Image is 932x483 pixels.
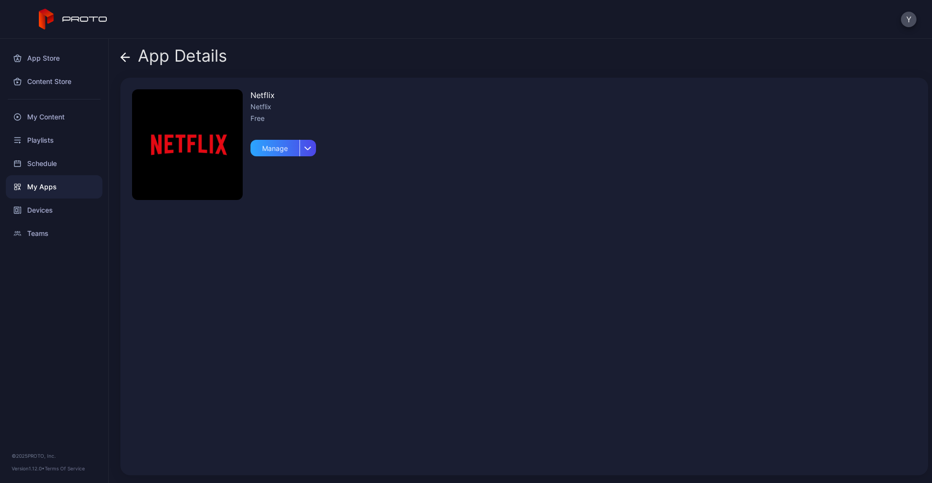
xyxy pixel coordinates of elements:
[12,452,97,460] div: © 2025 PROTO, Inc.
[6,129,102,152] a: Playlists
[250,89,316,101] div: Netflix
[250,113,316,124] div: Free
[250,140,300,156] div: Manage
[6,70,102,93] a: Content Store
[901,12,916,27] button: Y
[12,466,45,471] span: Version 1.12.0 •
[6,175,102,199] a: My Apps
[120,47,227,70] div: App Details
[6,199,102,222] a: Devices
[6,105,102,129] a: My Content
[6,47,102,70] a: App Store
[6,222,102,245] a: Teams
[6,152,102,175] a: Schedule
[250,101,316,113] div: Netflix
[250,136,316,156] button: Manage
[45,466,85,471] a: Terms Of Service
